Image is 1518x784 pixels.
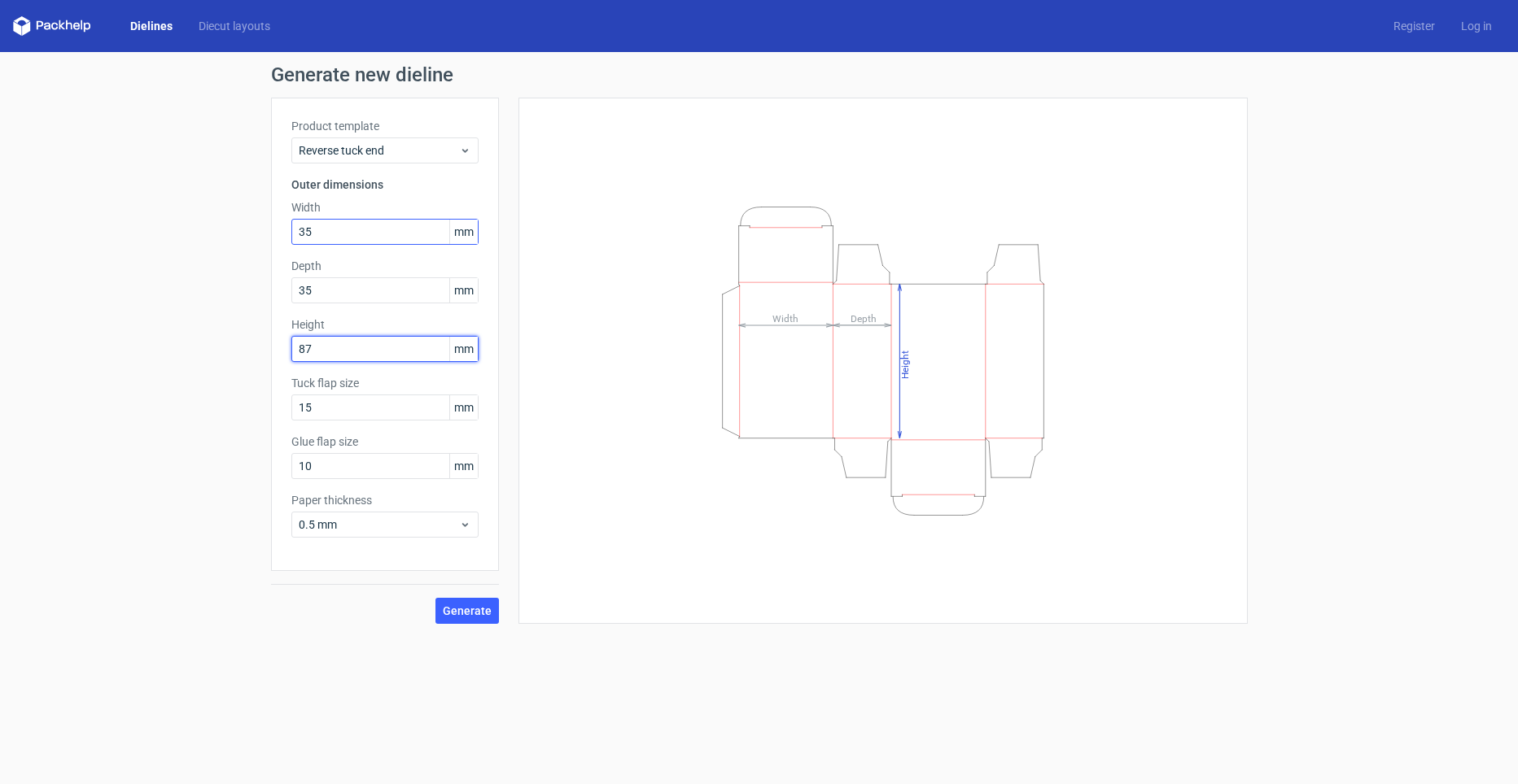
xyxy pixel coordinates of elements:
h3: Outer dimensions [291,176,479,193]
span: mm [449,395,478,420]
tspan: Depth [850,312,876,324]
label: Paper thickness [291,492,479,508]
label: Glue flap size [291,433,479,450]
button: Generate [435,598,499,624]
span: Reverse tuck end [299,142,459,159]
a: Log in [1448,18,1505,34]
label: Tuck flap size [291,375,479,391]
label: Width [291,199,479,216]
h1: Generate new dieline [271,65,1248,85]
span: mm [449,278,478,303]
tspan: Height [899,350,910,378]
tspan: Width [772,312,798,324]
span: Generate [443,605,492,616]
label: Height [291,316,479,333]
span: mm [449,337,478,361]
label: Depth [291,258,479,274]
a: Diecut layouts [186,18,283,34]
span: mm [449,454,478,478]
span: mm [449,220,478,244]
a: Register [1380,18,1448,34]
label: Product template [291,118,479,134]
a: Dielines [117,18,186,34]
span: 0.5 mm [299,516,459,533]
